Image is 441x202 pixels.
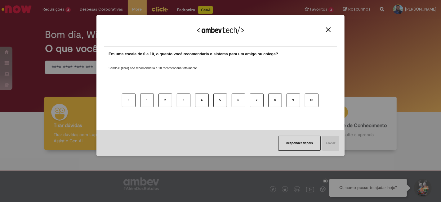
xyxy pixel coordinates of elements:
[195,94,209,107] button: 4
[213,94,227,107] button: 5
[158,94,172,107] button: 2
[268,94,282,107] button: 8
[278,136,321,151] button: Responder depois
[177,94,190,107] button: 3
[109,51,278,57] label: Em uma escala de 0 a 10, o quanto você recomendaria o sistema para um amigo ou colega?
[122,94,136,107] button: 0
[197,26,244,34] img: Logo Ambevtech
[250,94,264,107] button: 7
[324,27,332,32] button: Close
[287,94,300,107] button: 9
[305,94,318,107] button: 10
[140,94,154,107] button: 1
[232,94,245,107] button: 6
[326,27,331,32] img: Close
[109,59,198,71] label: Sendo 0 (zero) não recomendaria e 10 recomendaria totalmente.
